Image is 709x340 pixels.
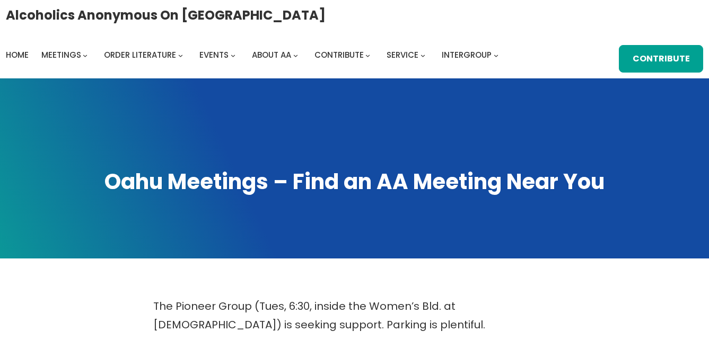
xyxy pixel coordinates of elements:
a: Contribute [314,48,364,62]
span: Service [387,49,418,60]
nav: Intergroup [6,48,502,62]
button: Intergroup submenu [494,52,498,57]
button: Contribute submenu [365,52,370,57]
button: About AA submenu [293,52,298,57]
p: The Pioneer Group (Tues, 6:30, inside the Women’s Bld. at [DEMOGRAPHIC_DATA]) is seeking support.... [153,297,556,334]
button: Order Literature submenu [178,52,183,57]
a: Alcoholics Anonymous on [GEOGRAPHIC_DATA] [6,4,326,26]
a: Service [387,48,418,62]
button: Meetings submenu [83,52,87,57]
span: Events [199,49,229,60]
span: Home [6,49,29,60]
a: Intergroup [442,48,492,62]
button: Service submenu [421,52,425,57]
span: Intergroup [442,49,492,60]
span: About AA [252,49,291,60]
a: Contribute [619,45,703,73]
span: Order Literature [104,49,176,60]
span: Meetings [41,49,81,60]
a: Meetings [41,48,81,62]
h1: Oahu Meetings – Find an AA Meeting Near You [11,167,698,196]
button: Events submenu [231,52,235,57]
a: About AA [252,48,291,62]
span: Contribute [314,49,364,60]
a: Home [6,48,29,62]
a: Events [199,48,229,62]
